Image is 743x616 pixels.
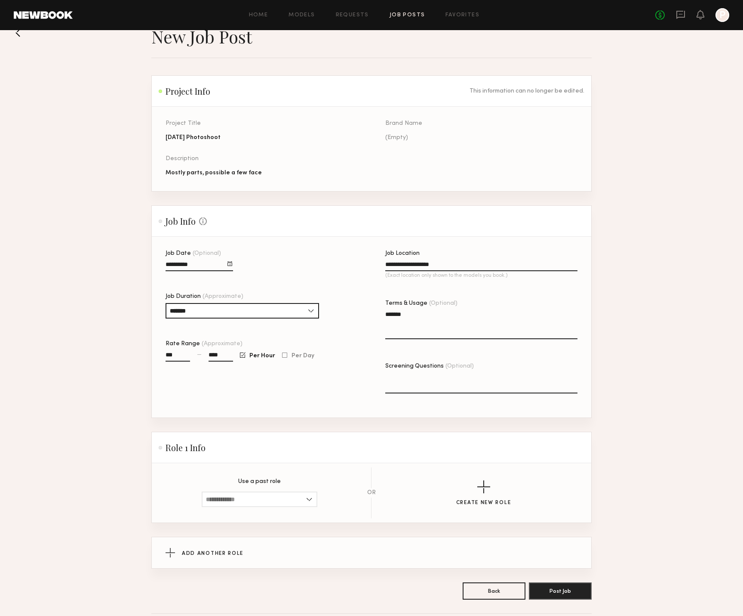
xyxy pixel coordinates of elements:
[385,121,577,127] div: Brand Name
[166,294,319,300] div: Job Duration
[202,341,243,347] span: (Approximate)
[203,294,243,300] span: (Approximate)
[385,373,577,393] textarea: Screening Questions(Optional)
[166,133,358,142] div: [DATE] Photoshoot
[292,353,314,359] span: Per Day
[385,363,577,369] div: Screening Questions
[182,551,243,556] span: Add Another Role
[445,12,479,18] a: Favorites
[193,251,221,257] span: (Optional)
[445,363,474,369] span: (Optional)
[289,12,315,18] a: Models
[151,26,252,47] h1: New Job Post
[385,261,577,271] input: Job Location(Exact location only shown to the models you book.)
[385,310,577,339] textarea: Terms & Usage(Optional)
[456,480,511,506] button: Create New Role
[390,12,425,18] a: Job Posts
[470,88,584,94] div: This information can no longer be edited.
[429,300,457,306] span: (Optional)
[463,582,525,600] button: Back
[456,500,511,506] div: Create New Role
[166,121,358,127] div: Project Title
[166,169,358,177] div: Mostly parts, possible a few face
[197,352,202,358] div: —
[385,133,577,142] div: (Empty)
[159,216,207,226] h2: Job Info
[529,582,592,600] button: Post Job
[385,273,577,278] p: (Exact location only shown to the models you book.)
[159,443,206,453] h2: Role 1 Info
[166,251,233,257] div: Job Date
[238,479,281,485] p: Use a past role
[249,12,268,18] a: Home
[159,86,210,96] h2: Project Info
[367,490,376,496] div: OR
[249,353,275,359] span: Per Hour
[715,8,729,22] a: P
[385,300,577,306] div: Terms & Usage
[152,537,591,568] button: Add Another Role
[336,12,369,18] a: Requests
[385,251,577,257] div: Job Location
[166,156,358,162] div: Description
[166,341,358,347] div: Rate Range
